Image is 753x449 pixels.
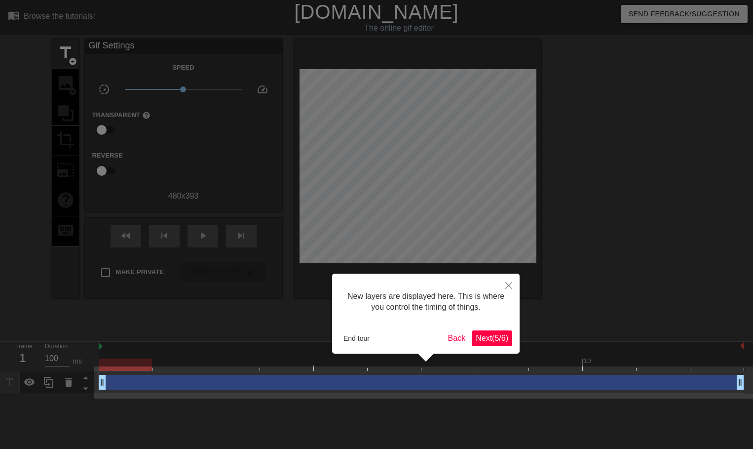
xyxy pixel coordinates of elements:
button: Next [472,330,512,346]
button: End tour [339,331,374,346]
button: Close [498,274,520,296]
button: Back [444,330,470,346]
span: Next ( 5 / 6 ) [476,334,508,342]
div: New layers are displayed here. This is where you control the timing of things. [339,281,512,323]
